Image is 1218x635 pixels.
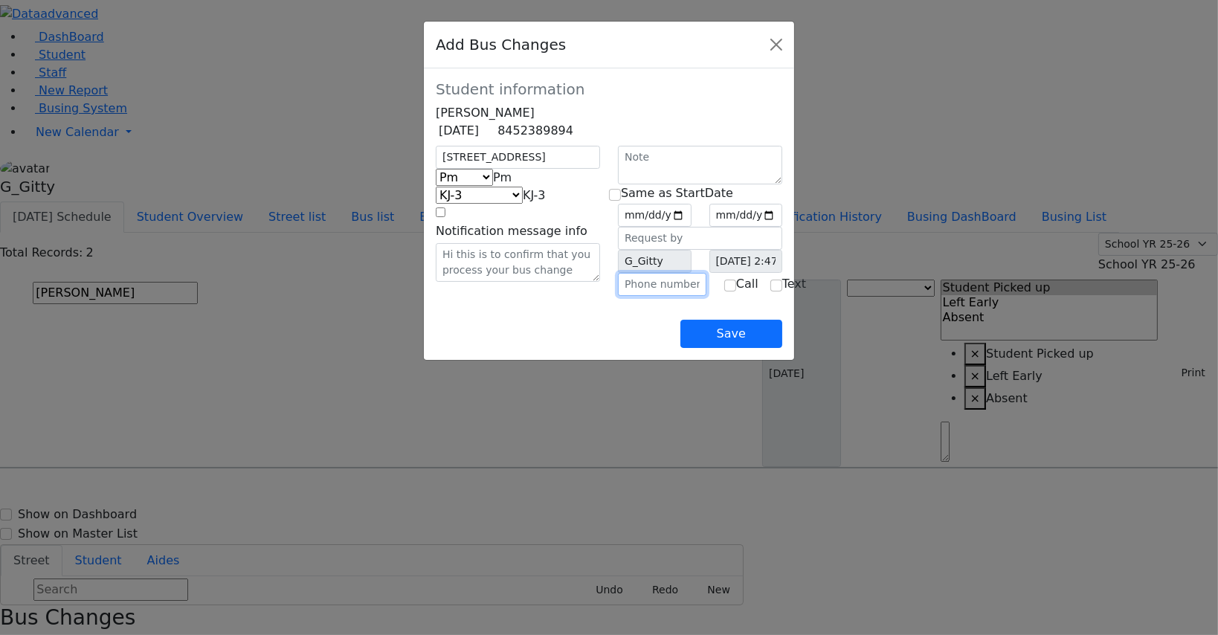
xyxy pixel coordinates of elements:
span: Pm [493,170,512,184]
h5: Add Bus Changes [436,33,566,56]
input: Created by user [618,250,692,273]
input: Created at [709,250,783,273]
label: Text [782,275,806,293]
h5: Student information [436,80,782,98]
span: KJ-3 [523,188,546,202]
span: [PERSON_NAME] [436,106,535,120]
button: Close [764,33,788,57]
input: End date [709,204,783,227]
input: Phone number [618,273,706,296]
label: Notification message info [436,222,587,240]
input: Start date [618,204,692,227]
input: Address [436,146,600,169]
label: Same as StartDate [621,184,733,202]
input: Request by [618,227,782,250]
span: [DATE] [439,123,479,138]
label: Call [736,275,758,293]
button: Save [680,320,782,348]
span: 8452389894 [497,123,573,138]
